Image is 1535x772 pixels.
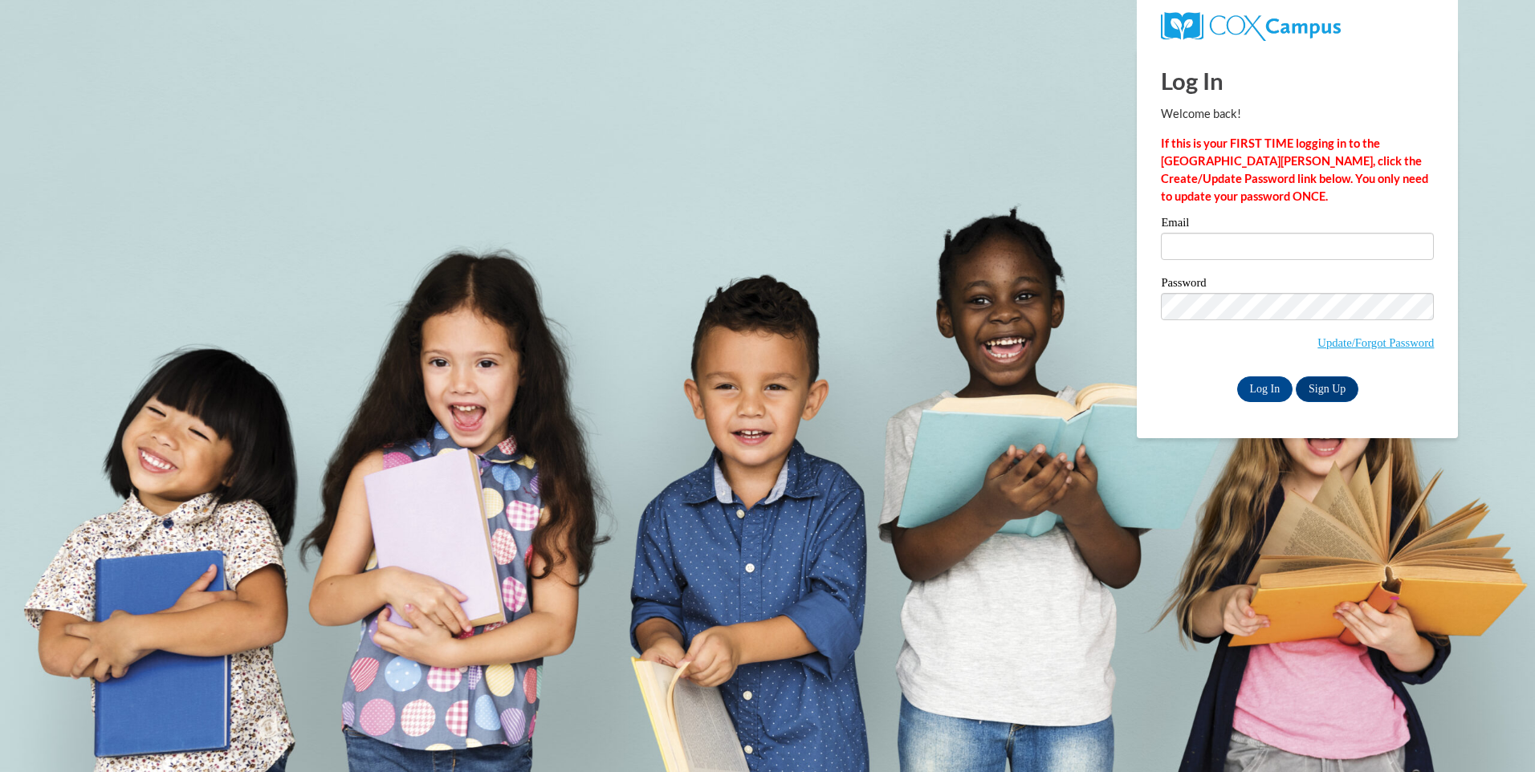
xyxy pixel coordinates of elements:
p: Welcome back! [1161,105,1434,123]
label: Email [1161,217,1434,233]
img: COX Campus [1161,12,1340,41]
a: COX Campus [1161,18,1340,32]
input: Log In [1237,376,1293,402]
a: Sign Up [1296,376,1358,402]
label: Password [1161,277,1434,293]
h1: Log In [1161,64,1434,97]
strong: If this is your FIRST TIME logging in to the [GEOGRAPHIC_DATA][PERSON_NAME], click the Create/Upd... [1161,136,1428,203]
a: Update/Forgot Password [1317,336,1434,349]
